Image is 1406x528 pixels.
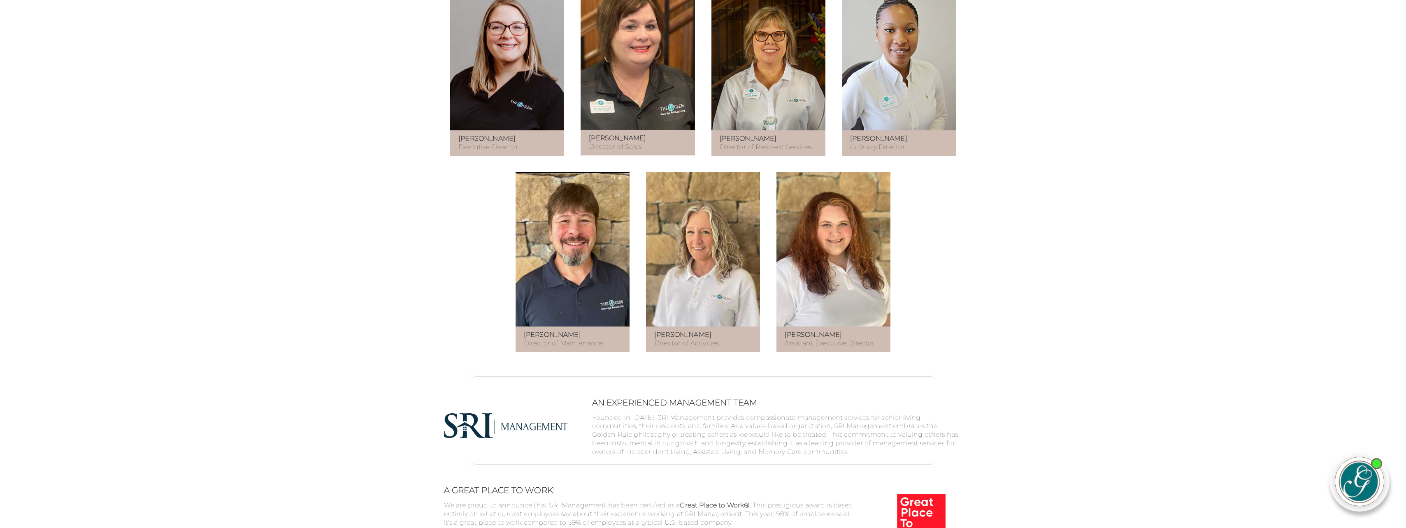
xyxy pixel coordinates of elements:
[785,331,882,348] p: Assistant Executive Director
[1335,457,1384,506] img: avatar
[524,331,621,348] p: Director of Maintenance
[589,134,686,151] p: Director of Sales
[1080,261,1390,436] iframe: iframe
[785,331,842,338] strong: [PERSON_NAME]
[458,134,516,142] strong: [PERSON_NAME]
[592,398,962,408] h2: AN EXPERIENCED MANAGEMENT TEAM
[524,331,581,338] strong: [PERSON_NAME]
[720,134,777,142] strong: [PERSON_NAME]
[850,134,948,152] p: Culinary Director
[654,331,711,338] strong: [PERSON_NAME]
[444,485,855,495] h2: A Great Place to Work!
[444,413,567,438] img: SRI Management
[720,134,817,152] p: Director of Resident Services
[458,134,556,152] p: Executive Director
[850,134,907,142] strong: [PERSON_NAME]
[589,134,646,142] strong: [PERSON_NAME]
[592,414,962,456] p: Founded in [DATE], SRI Management provides compassionate management services for senior living co...
[654,331,752,348] p: Director of Activities
[680,501,749,509] strong: Great Place to Work®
